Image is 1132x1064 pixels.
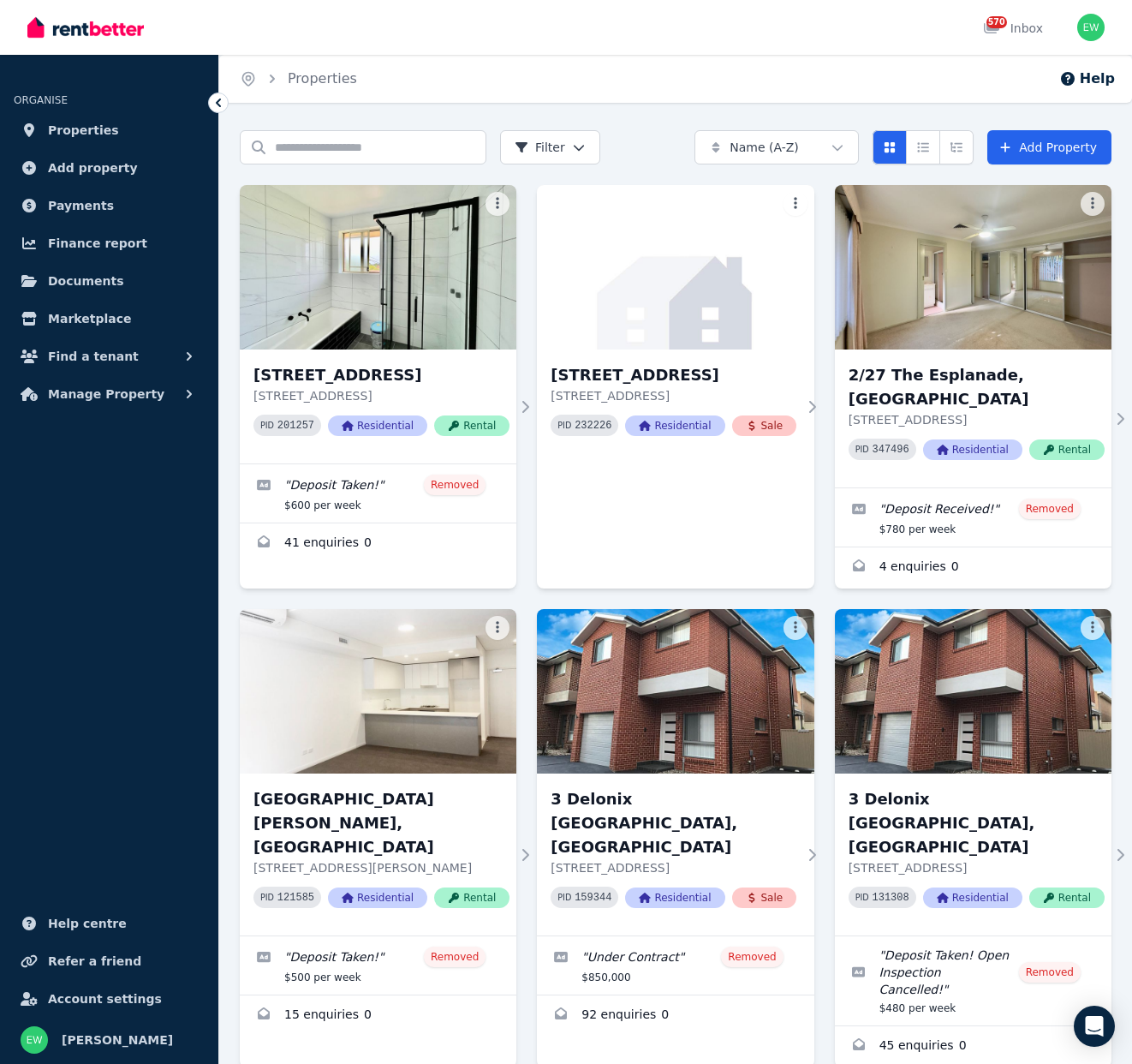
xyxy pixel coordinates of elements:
[1059,69,1115,89] button: Help
[260,421,274,430] small: PID
[277,892,314,904] code: 121585
[694,130,859,164] button: Name (A-Z)
[849,411,1105,428] p: [STREET_ADDRESS]
[983,20,1043,37] div: Inbox
[253,787,509,859] h3: [GEOGRAPHIC_DATA][PERSON_NAME], [GEOGRAPHIC_DATA]
[537,609,813,774] img: 3 Delonix Glade, Kellyville Ridge
[48,271,124,291] span: Documents
[14,944,205,978] a: Refer a friend
[987,130,1111,164] a: Add Property
[835,547,1111,589] a: Enquiries for 2/27 The Esplanade, Thornleigh
[14,339,205,374] button: Find a tenant
[855,445,869,454] small: PID
[625,888,724,908] span: Residential
[1081,192,1105,216] button: More options
[14,302,205,336] a: Marketplace
[240,995,516,1037] a: Enquiries for 2E Charles Street, Canterbury
[48,951,141,971] span: Refer a friend
[923,888,1022,908] span: Residential
[873,444,909,456] code: 347496
[48,308,131,329] span: Marketplace
[48,233,147,254] span: Finance report
[48,120,119,140] span: Properties
[557,893,571,902] small: PID
[537,185,813,350] img: 2 Quay Street, Haymarket
[253,387,509,404] p: [STREET_ADDRESS]
[1029,439,1105,460] span: Rental
[873,130,974,164] div: View options
[783,192,807,216] button: More options
[253,363,509,387] h3: [STREET_ADDRESS]
[849,787,1105,859] h3: 3 Delonix [GEOGRAPHIC_DATA], [GEOGRAPHIC_DATA]
[14,377,205,411] button: Manage Property
[1074,1006,1115,1047] div: Open Intercom Messenger
[240,185,516,463] a: 2 Price Lane, Bankstown[STREET_ADDRESS][STREET_ADDRESS]PID 201257ResidentialRental
[575,892,611,904] code: 159344
[835,488,1111,547] a: Edit listing: Deposit Received!
[537,936,813,995] a: Edit listing: Under Contract
[551,787,796,859] h3: 3 Delonix [GEOGRAPHIC_DATA], [GEOGRAPHIC_DATA]
[48,913,127,934] span: Help centre
[986,16,1007,28] span: 570
[849,363,1105,411] h3: 2/27 The Esplanade, [GEOGRAPHIC_DATA]
[48,384,164,404] span: Manage Property
[14,982,205,1016] a: Account settings
[551,387,796,404] p: [STREET_ADDRESS]
[219,55,378,103] nav: Breadcrumb
[240,936,516,995] a: Edit listing: Deposit Taken!
[515,139,565,156] span: Filter
[537,185,813,463] a: 2 Quay Street, Haymarket[STREET_ADDRESS][STREET_ADDRESS]PID 232226ResidentialSale
[855,893,869,902] small: PID
[732,415,797,436] span: Sale
[625,415,724,436] span: Residential
[14,94,68,106] span: ORGANISE
[48,158,138,178] span: Add property
[923,439,1022,460] span: Residential
[939,130,974,164] button: Expanded list view
[27,15,144,40] img: RentBetter
[434,888,509,908] span: Rental
[21,1026,48,1054] img: Evelyn Wang
[14,151,205,185] a: Add property
[328,415,427,436] span: Residential
[48,195,114,216] span: Payments
[48,989,162,1009] span: Account settings
[240,609,516,935] a: 2E Charles Street, Canterbury[GEOGRAPHIC_DATA][PERSON_NAME], [GEOGRAPHIC_DATA][STREET_ADDRESS][PE...
[240,185,516,350] img: 2 Price Lane, Bankstown
[14,188,205,223] a: Payments
[14,226,205,260] a: Finance report
[835,185,1111,350] img: 2/27 The Esplanade, Thornleigh
[14,906,205,941] a: Help centre
[557,421,571,430] small: PID
[14,113,205,147] a: Properties
[906,130,940,164] button: Compact list view
[732,888,797,908] span: Sale
[783,616,807,640] button: More options
[328,888,427,908] span: Residential
[835,185,1111,487] a: 2/27 The Esplanade, Thornleigh2/27 The Esplanade, [GEOGRAPHIC_DATA][STREET_ADDRESS]PID 347496Resi...
[730,139,799,156] span: Name (A-Z)
[873,130,907,164] button: Card view
[500,130,600,164] button: Filter
[537,609,813,935] a: 3 Delonix Glade, Kellyville Ridge3 Delonix [GEOGRAPHIC_DATA], [GEOGRAPHIC_DATA][STREET_ADDRESS]PI...
[849,859,1105,876] p: [STREET_ADDRESS]
[486,616,509,640] button: More options
[62,1030,173,1050] span: [PERSON_NAME]
[537,995,813,1037] a: Enquiries for 3 Delonix Glade, Kellyville Ridge
[240,609,516,774] img: 2E Charles Street, Canterbury
[551,859,796,876] p: [STREET_ADDRESS]
[434,415,509,436] span: Rental
[288,70,357,87] a: Properties
[48,346,139,367] span: Find a tenant
[240,464,516,523] a: Edit listing: Deposit Taken!
[551,363,796,387] h3: [STREET_ADDRESS]
[1077,14,1105,41] img: Evelyn Wang
[486,192,509,216] button: More options
[1029,888,1105,908] span: Rental
[835,609,1111,935] a: 3 Delonix Glade, Kellyville Ridge3 Delonix [GEOGRAPHIC_DATA], [GEOGRAPHIC_DATA][STREET_ADDRESS]PI...
[575,420,611,432] code: 232226
[1081,616,1105,640] button: More options
[835,936,1111,1025] a: Edit listing: Deposit Taken! Open Inspection Cancelled!
[873,892,909,904] code: 131308
[240,523,516,565] a: Enquiries for 2 Price Lane, Bankstown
